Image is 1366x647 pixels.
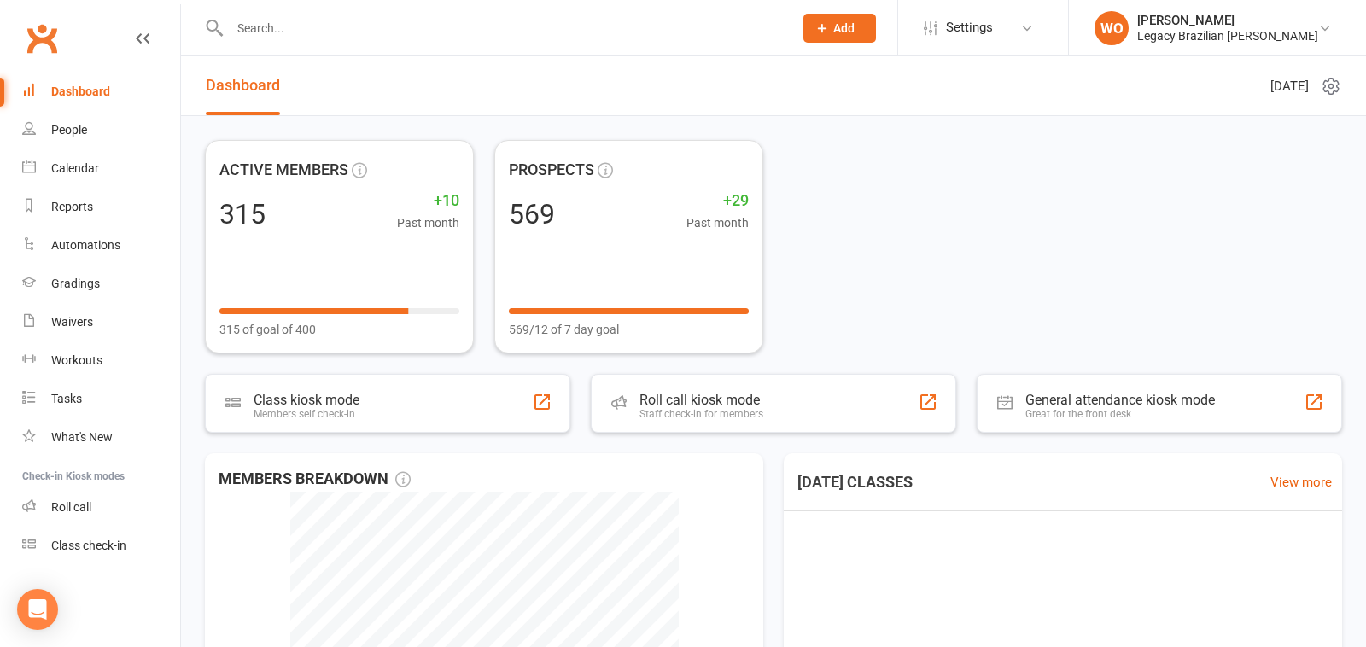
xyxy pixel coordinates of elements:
button: Add [803,14,876,43]
div: Workouts [51,353,102,367]
div: What's New [51,430,113,444]
div: [PERSON_NAME] [1137,13,1318,28]
div: Staff check-in for members [639,408,763,420]
a: People [22,111,180,149]
div: Members self check-in [254,408,359,420]
div: 569 [509,201,555,228]
div: Dashboard [51,85,110,98]
h3: [DATE] CLASSES [784,467,926,498]
div: Class kiosk mode [254,392,359,408]
span: ACTIVE MEMBERS [219,158,348,183]
a: View more [1270,472,1332,493]
span: +10 [397,189,459,213]
div: People [51,123,87,137]
div: Great for the front desk [1025,408,1215,420]
a: Dashboard [206,56,280,115]
div: Tasks [51,392,82,405]
span: +29 [686,189,749,213]
a: Automations [22,226,180,265]
div: Legacy Brazilian [PERSON_NAME] [1137,28,1318,44]
div: Roll call kiosk mode [639,392,763,408]
a: Clubworx [20,17,63,60]
div: WO [1095,11,1129,45]
span: Past month [397,213,459,232]
a: Dashboard [22,73,180,111]
a: What's New [22,418,180,457]
div: Automations [51,238,120,252]
div: Roll call [51,500,91,514]
a: Roll call [22,488,180,527]
a: Tasks [22,380,180,418]
a: Workouts [22,341,180,380]
a: Class kiosk mode [22,527,180,565]
div: Open Intercom Messenger [17,589,58,630]
a: Calendar [22,149,180,188]
div: Gradings [51,277,100,290]
div: 315 [219,201,266,228]
span: Add [833,21,855,35]
a: Gradings [22,265,180,303]
div: Class check-in [51,539,126,552]
span: 315 of goal of 400 [219,320,316,339]
span: Past month [686,213,749,232]
div: Reports [51,200,93,213]
span: MEMBERS BREAKDOWN [219,467,411,492]
span: Settings [946,9,993,47]
a: Waivers [22,303,180,341]
div: General attendance kiosk mode [1025,392,1215,408]
div: Calendar [51,161,99,175]
span: 569/12 of 7 day goal [509,320,619,339]
a: Reports [22,188,180,226]
span: PROSPECTS [509,158,594,183]
div: Waivers [51,315,93,329]
input: Search... [225,16,781,40]
span: [DATE] [1270,76,1309,96]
